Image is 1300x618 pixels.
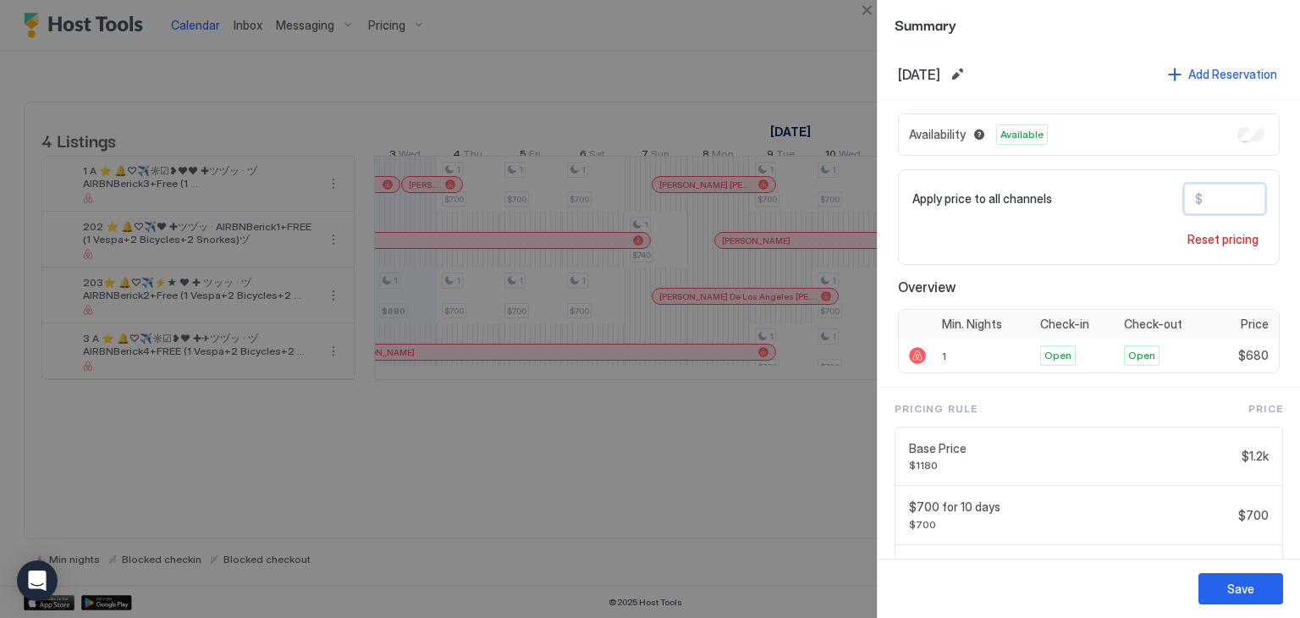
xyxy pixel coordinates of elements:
span: Overview [898,279,1280,295]
span: Open [1128,348,1155,363]
span: Check-out [1124,317,1182,332]
span: Available [1000,127,1044,142]
span: $700 [909,518,1231,531]
span: $680 [1238,348,1269,363]
div: Open Intercom Messenger [17,560,58,601]
span: $700 for 10 days [909,499,1231,515]
span: $700 [1238,508,1269,523]
button: Blocked dates override all pricing rules and remain unavailable until manually unblocked [969,124,989,145]
span: Summary [895,14,1283,35]
button: Reset pricing [1181,228,1265,251]
span: Apply price to all channels [912,191,1052,207]
span: Availability [909,127,966,142]
span: [DATE] [898,66,940,83]
span: $1.2k [1242,449,1269,464]
span: Pricing Rule [895,401,978,417]
div: Add Reservation [1188,65,1277,83]
button: Add Reservation [1165,63,1280,86]
span: Open [1044,348,1071,363]
span: Min. Nights [942,317,1002,332]
button: Edit date range [947,64,967,85]
button: Save [1198,573,1283,604]
div: Save [1227,580,1254,598]
span: Price [1241,317,1269,332]
span: $ [1195,191,1203,207]
div: Reset pricing [1187,230,1259,248]
span: Check-in [1040,317,1089,332]
span: $1180 [909,459,1235,472]
span: Base Price [909,441,1235,456]
span: 1 [942,350,946,362]
span: Price [1248,401,1283,417]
